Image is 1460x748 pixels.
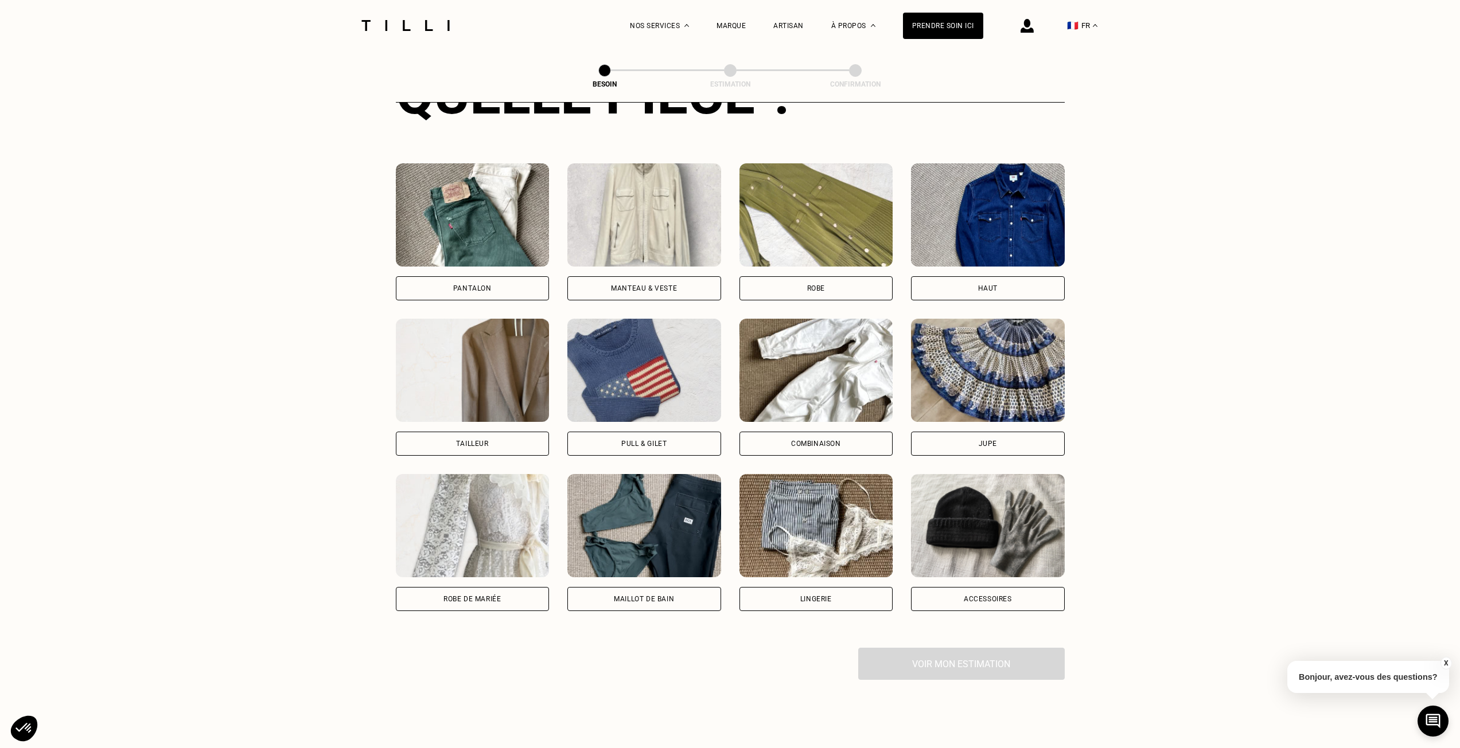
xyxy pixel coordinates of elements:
img: Tilli retouche votre Tailleur [396,319,550,422]
p: Bonjour, avez-vous des questions? [1287,661,1449,693]
img: Menu déroulant à propos [871,24,875,27]
div: Jupe [979,440,997,447]
div: Combinaison [791,440,841,447]
div: Accessoires [964,596,1012,602]
a: Artisan [773,22,804,30]
div: Confirmation [798,80,913,88]
div: Robe [807,285,825,292]
img: Tilli retouche votre Robe [739,163,893,267]
img: Tilli retouche votre Pull & gilet [567,319,721,422]
div: Lingerie [800,596,832,602]
div: Maillot de bain [614,596,674,602]
div: Estimation [673,80,788,88]
img: Menu déroulant [684,24,689,27]
img: Tilli retouche votre Haut [911,163,1065,267]
img: Logo du service de couturière Tilli [357,20,454,31]
img: Tilli retouche votre Robe de mariée [396,474,550,577]
img: Tilli retouche votre Pantalon [396,163,550,267]
img: menu déroulant [1093,24,1097,27]
div: Robe de mariée [443,596,501,602]
a: Prendre soin ici [903,13,983,39]
img: Tilli retouche votre Lingerie [739,474,893,577]
button: X [1440,657,1451,669]
div: Besoin [547,80,662,88]
span: 🇫🇷 [1067,20,1079,31]
a: Marque [717,22,746,30]
img: Tilli retouche votre Manteau & Veste [567,163,721,267]
img: Tilli retouche votre Jupe [911,319,1065,422]
img: Tilli retouche votre Combinaison [739,319,893,422]
div: Manteau & Veste [611,285,677,292]
div: Pantalon [453,285,492,292]
img: Tilli retouche votre Accessoires [911,474,1065,577]
img: icône connexion [1021,19,1034,33]
div: Pull & gilet [621,440,667,447]
img: Tilli retouche votre Maillot de bain [567,474,721,577]
div: Haut [978,285,998,292]
div: Tailleur [456,440,489,447]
